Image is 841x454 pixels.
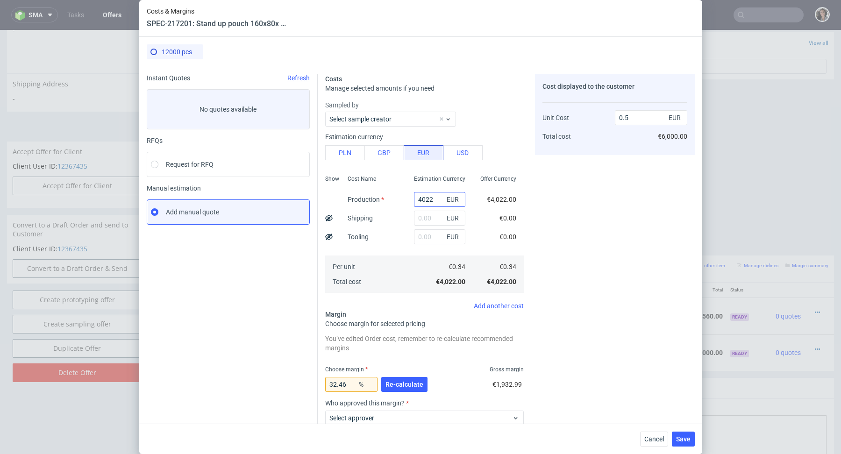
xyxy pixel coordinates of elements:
span: EUR [445,212,463,225]
span: % [357,378,376,391]
span: Source: [273,329,311,336]
div: Convert to a Draft Order and send to Customer [7,185,147,214]
input: Delete Offer [13,333,142,352]
button: Save [672,432,695,447]
input: 0.00 [325,377,378,392]
td: 24000 [507,268,541,305]
button: USD [443,145,483,160]
input: 0.00 [414,192,465,207]
small: Manage dielines [737,233,778,238]
span: EUR [667,111,685,124]
span: Ready [730,284,749,291]
small: Margin summary [785,233,828,238]
span: €0.34 [449,263,465,270]
div: Labelprofi d.o.o. • Custom [273,308,504,337]
input: Save [431,195,482,205]
td: Enable flexible payments [160,114,289,132]
td: Reorder [160,154,289,172]
button: Accept Offer for Client [13,147,142,165]
input: Convert to a Draft Order & Send [13,229,142,248]
span: €4,022.00 [436,278,465,285]
td: €10,560.00 [575,268,627,305]
span: Unit Cost [542,114,569,121]
a: Duplicate Offer [13,309,142,328]
label: Tooling [348,233,369,241]
a: markdown [249,375,282,383]
button: EUR [404,145,443,160]
small: Add other item [688,233,725,238]
span: Choose margin for selected pricing [325,320,425,327]
span: Offer [160,235,175,242]
th: ID [231,253,270,268]
th: Unit Price [541,253,575,268]
input: 0.00 [414,211,465,226]
span: 12000 pcs [162,48,192,56]
span: 0 quotes [776,283,801,290]
span: - [13,64,142,73]
span: 0 quotes [776,319,801,326]
th: Name [270,253,507,268]
label: Shipping [348,214,373,222]
span: SPEC- 217201 [399,310,433,318]
span: Show [325,175,339,183]
th: Net Total [575,253,627,268]
div: Accept Offer for Client [7,112,147,132]
span: Estimation Currency [414,175,465,183]
span: Stand up pouch 160x80x 240mm -1 design [273,309,397,318]
td: Quote Request ID [160,132,289,154]
span: Gross margin [490,366,524,373]
td: 12000 [507,305,541,341]
td: €12,000.00 [674,305,727,341]
td: Payment [160,93,289,114]
span: Manual estimation [147,184,310,192]
button: GBP [364,145,404,160]
span: Costs [325,75,342,83]
div: Labelprofi d.o.o. • Custom [273,272,504,301]
a: CBQP-1 [292,329,311,336]
span: €4,022.00 [487,196,516,203]
img: ico-item-custom-a8f9c3db6a5631ce2f509e228e8b95abde266dc4376634de7b166047de09ff05.png [164,275,210,298]
p: Client User ID: [13,132,142,141]
th: Quant. [507,253,541,268]
div: Notes displayed below the Offer [154,348,834,369]
span: Stand up pouch - soft touch. 130x60x220 mm - 2 design [273,272,413,282]
a: View all [809,9,828,17]
small: Add custom line item [632,233,683,238]
td: €10,560.00 [674,268,727,305]
span: €0.00 [499,214,516,222]
input: Type to create new task [508,29,827,44]
label: Select sample creator [329,115,392,123]
small: Add PIM line item [522,233,566,238]
p: Client User ID: [13,214,142,224]
strong: 771893 [235,319,257,326]
span: €6,000.00 [658,133,687,140]
a: CBQQ-1 [292,293,311,299]
td: €0.00 [627,268,675,305]
span: Ready [730,320,749,327]
span: Cancel [644,436,664,442]
a: 12367435 [57,132,87,141]
span: Costs & Margins [147,7,287,15]
th: Dependencies [627,253,675,268]
label: Estimation currency [325,133,383,141]
span: SPEC- 217200 [415,274,449,281]
strong: 771892 [235,283,257,290]
label: No quotes available [147,89,310,129]
button: Cancel [640,432,668,447]
td: Region [160,21,289,45]
td: €12,000.00 [575,305,627,341]
span: €0.34 [499,263,516,270]
td: €1.00 [541,305,575,341]
button: Force CRM resync [160,195,275,205]
a: Create prototyping offer [13,261,142,279]
label: Select approver [329,414,374,422]
span: Total cost [333,278,361,285]
label: Who approved this margin? [325,399,524,407]
th: Design [154,253,231,268]
span: Offer Currency [480,175,516,183]
th: Total [674,253,727,268]
td: Assumed delivery country [160,45,289,69]
label: Production [348,196,384,203]
span: Refresh [287,74,310,82]
img: ico-item-custom-a8f9c3db6a5631ce2f509e228e8b95abde266dc4376634de7b166047de09ff05.png [164,311,210,334]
